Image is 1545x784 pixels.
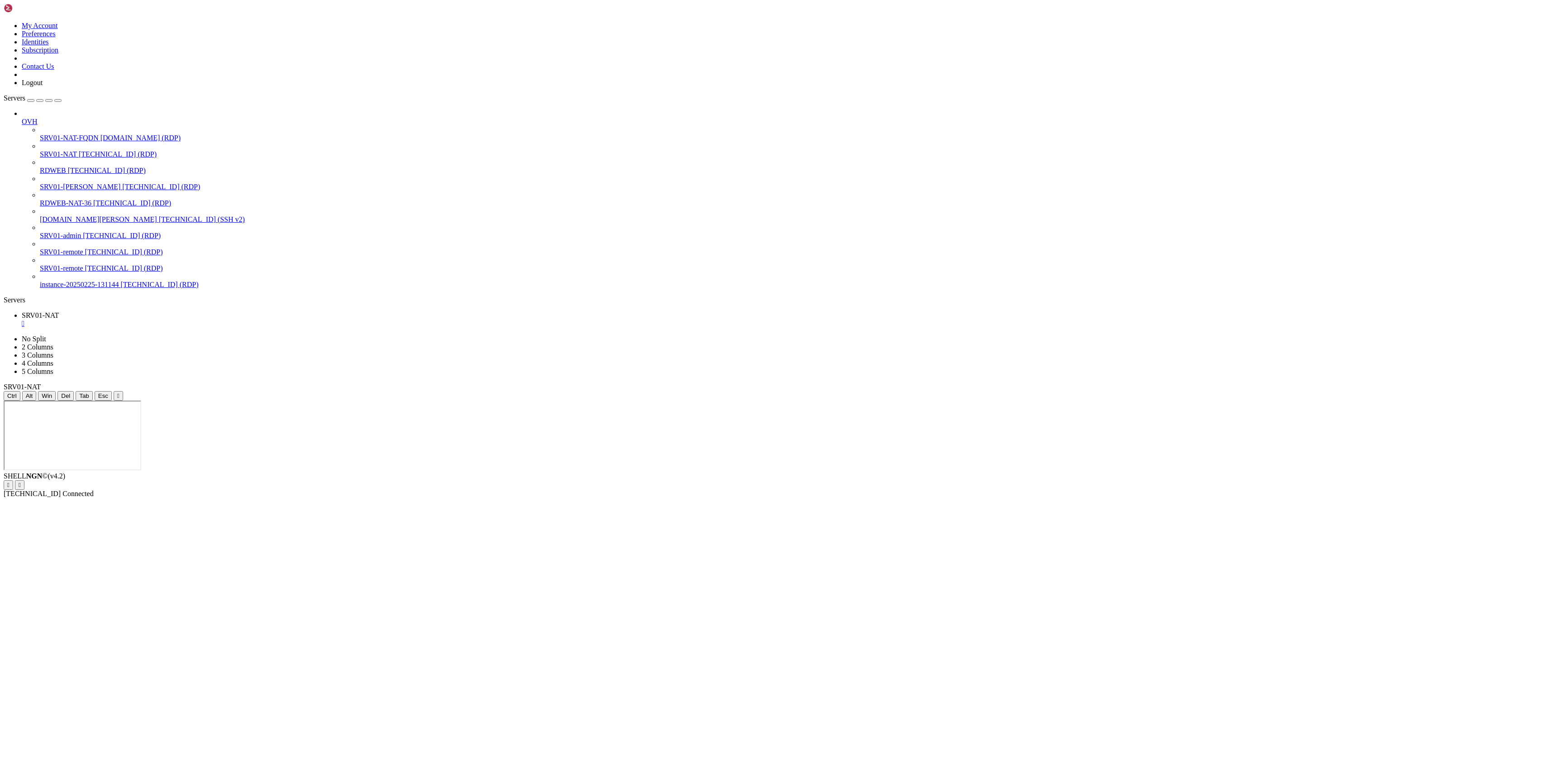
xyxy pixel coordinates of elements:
span: [DOMAIN_NAME][PERSON_NAME] [40,215,157,223]
a: 5 Columns [22,368,53,375]
button: Esc [95,391,112,401]
span: SRV01-[PERSON_NAME] [40,183,120,191]
span: SRV01-NAT-FQDN [40,134,99,142]
a:  [22,320,1541,328]
a: OVH [22,118,1541,126]
span: [TECHNICAL_ID] (RDP) [79,150,157,158]
span: SRV01-remote [40,264,83,272]
span: Connected [62,490,93,497]
span: [TECHNICAL_ID] (RDP) [83,232,161,239]
img: Shellngn [4,4,56,13]
a: Identities [22,38,49,46]
span: SRV01-admin [40,232,81,239]
span: instance-20250225-131144 [40,281,119,288]
span: 4.2.0 [48,472,66,480]
span: OVH [22,118,38,125]
span: Del [61,392,70,399]
span: SHELL © [4,472,65,480]
a: Contact Us [22,62,54,70]
a: RDWEB [TECHNICAL_ID] (RDP) [40,167,1541,175]
a: instance-20250225-131144 [TECHNICAL_ID] (RDP) [40,281,1541,289]
a: SRV01-remote [TECHNICAL_ID] (RDP) [40,248,1541,256]
button: Del [57,391,74,401]
div: Servers [4,296,1541,304]
li: SRV01-remote [TECHNICAL_ID] (RDP) [40,256,1541,272]
span: Tab [79,392,89,399]
div:  [117,392,120,399]
span: [TECHNICAL_ID] (SSH v2) [159,215,245,223]
a: Subscription [22,46,58,54]
span: SRV01-NAT [4,383,41,391]
button:  [15,480,24,490]
a: SRV01-NAT [TECHNICAL_ID] (RDP) [40,150,1541,158]
div:  [7,482,10,488]
span: RDWEB-NAT-36 [40,199,91,207]
span: Alt [26,392,33,399]
span: SRV01-NAT [22,311,59,319]
span: [TECHNICAL_ID] (RDP) [68,167,146,174]
span: [TECHNICAL_ID] (RDP) [85,248,163,256]
button: Ctrl [4,391,20,401]
li: OVH [22,110,1541,289]
li: RDWEB-NAT-36 [TECHNICAL_ID] (RDP) [40,191,1541,207]
span: RDWEB [40,167,66,174]
span: [DOMAIN_NAME] (RDP) [100,134,181,142]
b: NGN [26,472,43,480]
span: [TECHNICAL_ID] (RDP) [122,183,200,191]
span: Servers [4,94,25,102]
span: Ctrl [7,392,17,399]
li: SRV01-[PERSON_NAME] [TECHNICAL_ID] (RDP) [40,175,1541,191]
a: 4 Columns [22,359,53,367]
li: instance-20250225-131144 [TECHNICAL_ID] (RDP) [40,272,1541,289]
button: Tab [76,391,93,401]
span: SRV01-NAT [40,150,77,158]
span: [TECHNICAL_ID] (RDP) [120,281,198,288]
li: SRV01-remote [TECHNICAL_ID] (RDP) [40,240,1541,256]
a: No Split [22,335,46,343]
a: [DOMAIN_NAME][PERSON_NAME] [TECHNICAL_ID] (SSH v2) [40,215,1541,224]
a: Preferences [22,30,56,38]
a: SRV01-NAT [22,311,1541,328]
a: Servers [4,94,62,102]
button: Win [38,391,56,401]
a: 2 Columns [22,343,53,351]
li: SRV01-NAT-FQDN [DOMAIN_NAME] (RDP) [40,126,1541,142]
a: Logout [22,79,43,86]
a: RDWEB-NAT-36 [TECHNICAL_ID] (RDP) [40,199,1541,207]
span: Esc [98,392,108,399]
button:  [114,391,123,401]
span: [TECHNICAL_ID] [4,490,61,497]
a: My Account [22,22,58,29]
li: RDWEB [TECHNICAL_ID] (RDP) [40,158,1541,175]
div:  [19,482,21,488]
li: SRV01-admin [TECHNICAL_ID] (RDP) [40,224,1541,240]
a: SRV01-NAT-FQDN [DOMAIN_NAME] (RDP) [40,134,1541,142]
button: Alt [22,391,37,401]
a: SRV01-[PERSON_NAME] [TECHNICAL_ID] (RDP) [40,183,1541,191]
button:  [4,480,13,490]
a: 3 Columns [22,351,53,359]
span: [TECHNICAL_ID] (RDP) [93,199,171,207]
li: SRV01-NAT [TECHNICAL_ID] (RDP) [40,142,1541,158]
li: [DOMAIN_NAME][PERSON_NAME] [TECHNICAL_ID] (SSH v2) [40,207,1541,224]
a: SRV01-remote [TECHNICAL_ID] (RDP) [40,264,1541,272]
a: SRV01-admin [TECHNICAL_ID] (RDP) [40,232,1541,240]
span: SRV01-remote [40,248,83,256]
span: [TECHNICAL_ID] (RDP) [85,264,163,272]
span: Win [42,392,52,399]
